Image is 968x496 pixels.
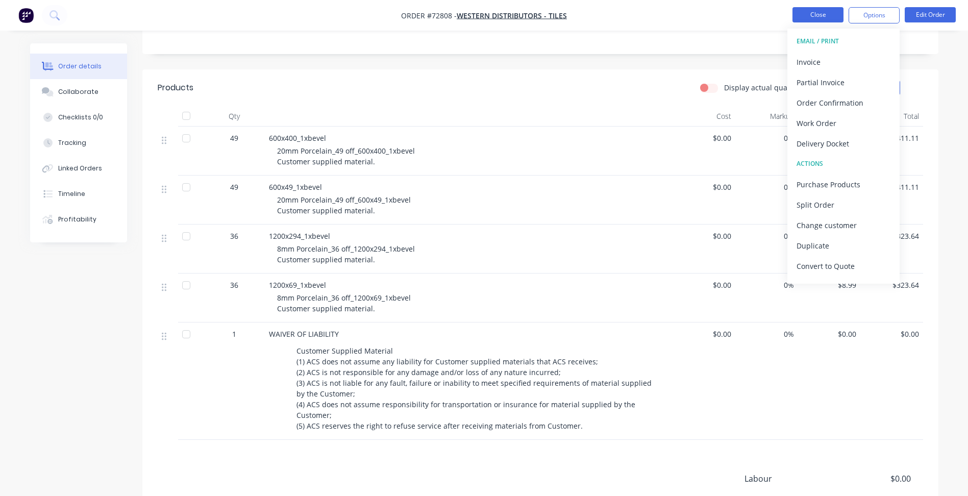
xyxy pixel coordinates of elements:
span: 20mm Porcelain_49 off_600x400_1xbevel Customer supplied material. [277,146,415,166]
div: Order Confirmation [797,95,890,110]
span: 49 [230,133,238,143]
img: Factory [18,8,34,23]
button: Checklists 0/0 [30,105,127,130]
span: 49 [230,182,238,192]
button: Convert to Quote [787,256,900,276]
button: Work Order [787,113,900,133]
span: $0.00 [864,329,919,339]
span: $0.00 [677,231,732,241]
span: 20mm Porcelain_49 off_600x49_1xbevel Customer supplied material. [277,195,411,215]
span: $0.00 [835,473,910,485]
span: $0.00 [677,182,732,192]
span: $0.00 [677,133,732,143]
button: Timeline [30,181,127,207]
div: Purchase Products [797,177,890,192]
button: ACTIONS [787,154,900,174]
span: Order #72808 - [401,11,457,20]
span: 1200x69_1xbevel [269,280,326,290]
button: Tracking [30,130,127,156]
button: Change customer [787,215,900,235]
span: $0.00 [677,329,732,339]
div: Split Order [797,197,890,212]
div: Collaborate [58,87,98,96]
button: Options [849,7,900,23]
button: Purchase Products [787,174,900,194]
button: Split Order [787,194,900,215]
button: Linked Orders [30,156,127,181]
div: Convert to Quote [797,259,890,274]
div: Partial Invoice [797,75,890,90]
div: Work Order [797,116,890,131]
span: 0% [739,329,794,339]
div: Products [158,82,193,94]
div: Markup [735,106,798,127]
label: Display actual quantities [724,82,809,93]
div: Tracking [58,138,86,147]
div: Delivery Docket [797,136,890,151]
div: Duplicate [797,238,890,253]
span: 1 [232,329,236,339]
div: Timeline [58,189,85,199]
div: Order details [58,62,102,71]
span: 8mm Porcelain_36 off_1200x69_1xbevel Customer supplied material. [277,293,411,313]
span: Labour [744,473,835,485]
span: 0% [739,231,794,241]
span: 0% [739,182,794,192]
button: Duplicate [787,235,900,256]
div: Profitability [58,215,96,224]
button: Edit Order [905,7,956,22]
span: $0.00 [677,280,732,290]
div: EMAIL / PRINT [797,35,890,48]
button: Invoice [787,52,900,72]
div: Cost [673,106,736,127]
span: $8.99 [802,280,857,290]
button: Order Confirmation [787,92,900,113]
span: 600x49_1xbevel [269,182,322,192]
button: Profitability [30,207,127,232]
div: Change customer [797,218,890,233]
span: 1200x294_1xbevel [269,231,330,241]
span: 0% [739,133,794,143]
div: Customer Supplied Material (1) ACS does not assume any liability for Customer supplied materials ... [292,343,661,433]
button: Delivery Docket [787,133,900,154]
button: Partial Invoice [787,72,900,92]
button: Collaborate [30,79,127,105]
span: 0% [739,280,794,290]
div: Checklists 0/0 [58,113,103,122]
button: Archive [787,276,900,296]
span: $323.64 [864,280,919,290]
button: Order details [30,54,127,79]
span: WAIVER OF LIABILITY [269,329,339,339]
div: Archive [797,279,890,294]
span: $0.00 [802,329,857,339]
span: 36 [230,280,238,290]
div: ACTIONS [797,157,890,170]
a: Western Distributors - Tiles [457,11,567,20]
button: Close [792,7,843,22]
span: 36 [230,231,238,241]
span: 600x400_1xbevel [269,133,326,143]
button: EMAIL / PRINT [787,31,900,52]
div: Linked Orders [58,164,102,173]
span: 8mm Porcelain_36 off_1200x294_1xbevel Customer supplied material. [277,244,415,264]
div: Qty [204,106,265,127]
div: Invoice [797,55,890,69]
